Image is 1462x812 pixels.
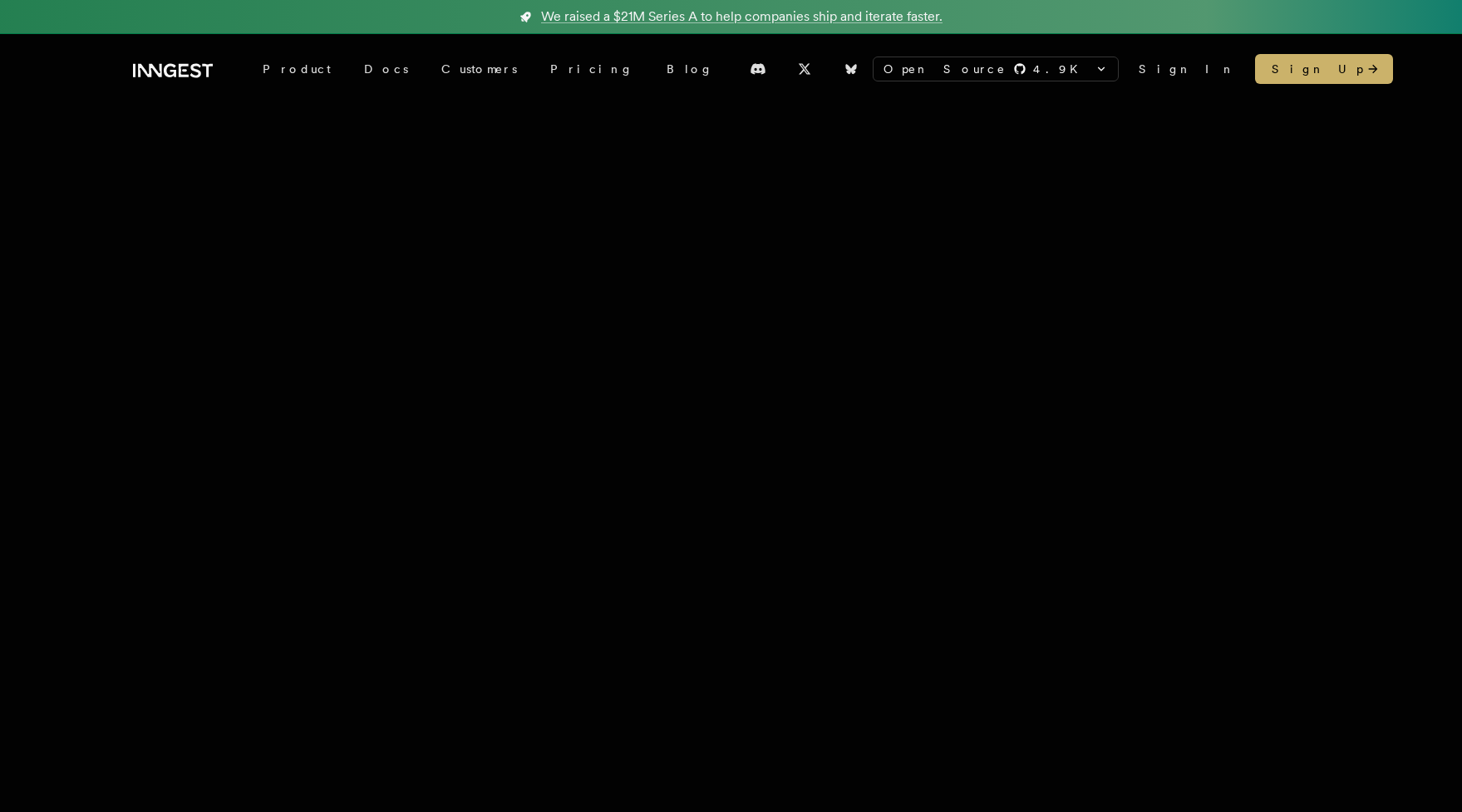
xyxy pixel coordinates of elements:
[1033,61,1088,77] span: 4.9 K
[650,54,730,84] a: Blog
[246,54,347,84] div: Product
[534,54,650,84] a: Pricing
[740,56,776,82] a: Discord
[425,54,534,84] a: Customers
[833,56,869,82] a: Bluesky
[541,7,943,27] span: We raised a $21M Series A to help companies ship and iterate faster.
[884,61,1007,77] span: Open Source
[347,54,425,84] a: Docs
[1139,61,1235,77] a: Sign In
[1255,54,1393,84] a: Sign Up
[786,56,823,82] a: X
